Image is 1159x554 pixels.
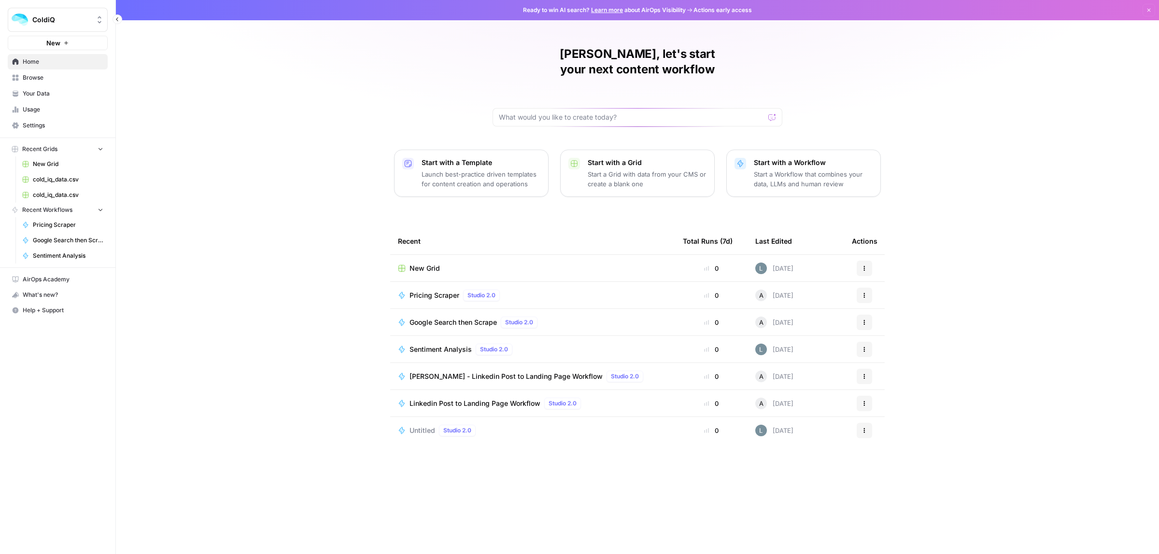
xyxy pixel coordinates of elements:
[523,6,686,14] span: Ready to win AI search? about AirOps Visibility
[759,318,763,327] span: A
[23,105,103,114] span: Usage
[23,121,103,130] span: Settings
[588,158,707,167] p: Start with a Grid
[755,228,792,254] div: Last Edited
[398,290,667,301] a: Pricing ScraperStudio 2.0
[560,150,715,197] button: Start with a GridStart a Grid with data from your CMS or create a blank one
[505,318,533,327] span: Studio 2.0
[410,426,435,435] span: Untitled
[8,36,108,50] button: New
[759,291,763,300] span: A
[23,275,103,284] span: AirOps Academy
[443,426,471,435] span: Studio 2.0
[611,372,639,381] span: Studio 2.0
[33,236,103,245] span: Google Search then Scrape
[410,372,603,381] span: [PERSON_NAME] - Linkedin Post to Landing Page Workflow
[683,426,740,435] div: 0
[394,150,549,197] button: Start with a TemplateLaunch best-practice driven templates for content creation and operations
[683,318,740,327] div: 0
[422,158,540,167] p: Start with a Template
[410,399,540,408] span: Linkedin Post to Landing Page Workflow
[755,371,793,382] div: [DATE]
[754,169,873,189] p: Start a Workflow that combines your data, LLMs and human review
[755,290,793,301] div: [DATE]
[8,54,108,69] a: Home
[398,344,667,355] a: Sentiment AnalysisStudio 2.0
[22,145,57,153] span: Recent Grids
[18,187,108,203] a: cold_iq_data.csv
[33,251,103,260] span: Sentiment Analysis
[759,399,763,408] span: A
[683,345,740,354] div: 0
[755,317,793,328] div: [DATE]
[755,263,767,274] img: nzvat608f5cnz1l55m49fvwrcsnc
[18,217,108,233] a: Pricing Scraper
[8,86,108,101] a: Your Data
[422,169,540,189] p: Launch best-practice driven templates for content creation and operations
[754,158,873,167] p: Start with a Workflow
[18,172,108,187] a: cold_iq_data.csv
[398,425,667,436] a: UntitledStudio 2.0
[22,206,72,214] span: Recent Workflows
[18,156,108,172] a: New Grid
[410,318,497,327] span: Google Search then Scrape
[23,73,103,82] span: Browse
[33,160,103,168] span: New Grid
[852,228,877,254] div: Actions
[683,372,740,381] div: 0
[755,344,793,355] div: [DATE]
[693,6,752,14] span: Actions early access
[32,15,91,25] span: ColdiQ
[46,38,60,48] span: New
[683,399,740,408] div: 0
[755,425,793,436] div: [DATE]
[8,142,108,156] button: Recent Grids
[8,8,108,32] button: Workspace: ColdiQ
[18,233,108,248] a: Google Search then Scrape
[480,345,508,354] span: Studio 2.0
[8,203,108,217] button: Recent Workflows
[755,398,793,409] div: [DATE]
[8,272,108,287] a: AirOps Academy
[33,175,103,184] span: cold_iq_data.csv
[8,288,107,302] div: What's new?
[499,112,764,122] input: What would you like to create today?
[8,303,108,318] button: Help + Support
[398,317,667,328] a: Google Search then ScrapeStudio 2.0
[683,228,733,254] div: Total Runs (7d)
[410,263,440,273] span: New Grid
[8,287,108,303] button: What's new?
[8,70,108,85] a: Browse
[549,399,577,408] span: Studio 2.0
[683,291,740,300] div: 0
[398,228,667,254] div: Recent
[33,221,103,229] span: Pricing Scraper
[588,169,707,189] p: Start a Grid with data from your CMS or create a blank one
[398,263,667,273] a: New Grid
[410,345,472,354] span: Sentiment Analysis
[18,248,108,263] a: Sentiment Analysis
[398,398,667,409] a: Linkedin Post to Landing Page WorkflowStudio 2.0
[410,291,459,300] span: Pricing Scraper
[591,6,623,14] a: Learn more
[755,425,767,436] img: nzvat608f5cnz1l55m49fvwrcsnc
[398,371,667,382] a: [PERSON_NAME] - Linkedin Post to Landing Page WorkflowStudio 2.0
[683,263,740,273] div: 0
[23,306,103,315] span: Help + Support
[8,102,108,117] a: Usage
[33,191,103,199] span: cold_iq_data.csv
[493,46,782,77] h1: [PERSON_NAME], let's start your next content workflow
[755,263,793,274] div: [DATE]
[11,11,28,28] img: ColdiQ Logo
[755,344,767,355] img: nzvat608f5cnz1l55m49fvwrcsnc
[23,89,103,98] span: Your Data
[23,57,103,66] span: Home
[726,150,881,197] button: Start with a WorkflowStart a Workflow that combines your data, LLMs and human review
[8,118,108,133] a: Settings
[759,372,763,381] span: A
[467,291,495,300] span: Studio 2.0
